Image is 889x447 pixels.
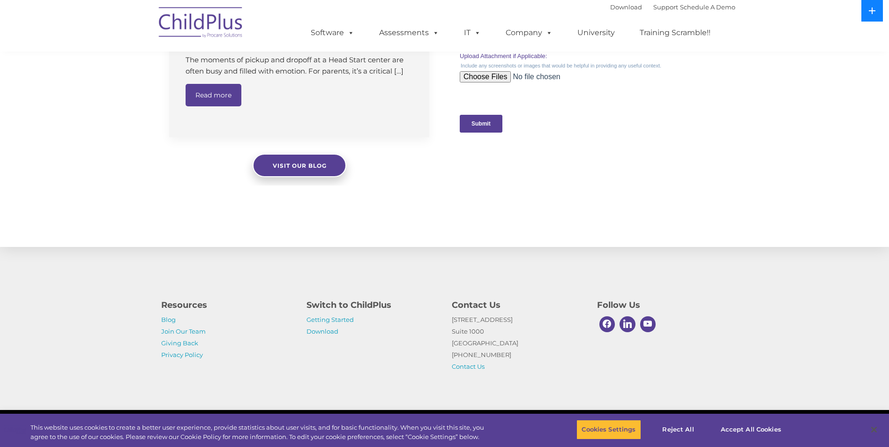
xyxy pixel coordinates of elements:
span: Last name [130,62,159,69]
button: Close [864,419,884,440]
span: Phone number [130,100,170,107]
a: Youtube [638,314,658,335]
span: Visit our blog [272,162,326,169]
a: Download [610,3,642,11]
p: [STREET_ADDRESS] Suite 1000 [GEOGRAPHIC_DATA] [PHONE_NUMBER] [452,314,583,372]
a: Contact Us [452,363,485,370]
font: | [610,3,735,11]
h4: Follow Us [597,298,728,312]
a: Giving Back [161,339,198,347]
a: University [568,23,624,42]
button: Cookies Settings [576,420,641,440]
a: Blog [161,316,176,323]
div: This website uses cookies to create a better user experience, provide statistics about user visit... [30,423,489,441]
a: Download [306,328,338,335]
a: Schedule A Demo [680,3,735,11]
p: The moments of pickup and dropoff at a Head Start center are often busy and filled with emotion. ... [186,54,415,77]
a: Getting Started [306,316,354,323]
a: Read more [186,84,241,106]
a: Training Scramble!! [630,23,720,42]
a: Facebook [597,314,618,335]
h4: Switch to ChildPlus [306,298,438,312]
h4: Contact Us [452,298,583,312]
img: ChildPlus by Procare Solutions [154,0,248,47]
a: IT [455,23,490,42]
h4: Resources [161,298,292,312]
a: Privacy Policy [161,351,203,358]
a: Linkedin [617,314,638,335]
a: Company [496,23,562,42]
a: Software [301,23,364,42]
a: Visit our blog [253,154,346,177]
a: Support [653,3,678,11]
a: Join Our Team [161,328,206,335]
a: Assessments [370,23,448,42]
button: Reject All [649,420,708,440]
button: Accept All Cookies [716,420,786,440]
